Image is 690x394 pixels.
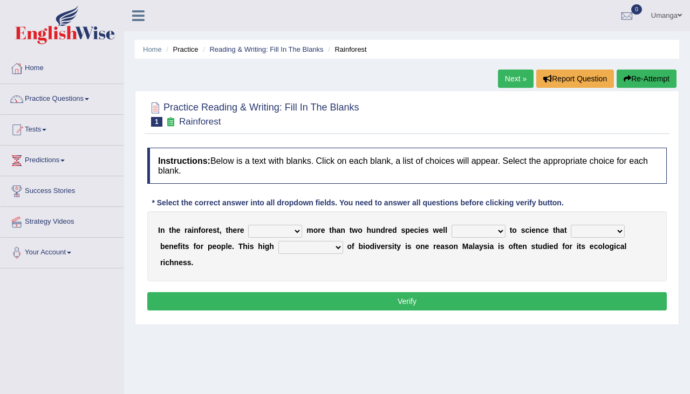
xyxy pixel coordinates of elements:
[462,242,469,251] b: M
[521,226,525,234] b: s
[347,242,352,251] b: o
[196,242,201,251] b: o
[392,226,397,234] b: d
[631,4,642,15] span: 0
[488,242,490,251] b: i
[405,226,410,234] b: p
[544,226,549,234] b: e
[407,242,412,251] b: s
[1,207,124,234] a: Strategy Videos
[475,242,479,251] b: a
[180,242,182,251] b: i
[516,242,518,251] b: t
[418,226,420,234] b: i
[178,242,181,251] b: f
[185,242,189,251] b: s
[420,242,425,251] b: n
[617,70,677,88] button: Re-Attempt
[174,242,178,251] b: e
[454,242,459,251] b: n
[569,242,572,251] b: r
[212,242,216,251] b: e
[577,242,579,251] b: i
[160,226,165,234] b: n
[513,242,516,251] b: f
[165,117,176,127] small: Exam occurring question
[509,242,514,251] b: o
[232,242,234,251] b: .
[208,226,213,234] b: e
[350,226,352,234] b: t
[510,226,513,234] b: t
[216,242,221,251] b: o
[226,226,228,234] b: t
[147,292,667,310] button: Verify
[397,242,401,251] b: y
[182,242,185,251] b: t
[479,242,483,251] b: y
[233,226,237,234] b: e
[363,242,365,251] b: i
[248,242,250,251] b: i
[158,156,210,165] b: Instructions:
[388,242,392,251] b: s
[194,226,199,234] b: n
[590,242,594,251] b: e
[238,242,243,251] b: T
[415,242,420,251] b: o
[620,242,625,251] b: a
[560,226,564,234] b: a
[547,242,549,251] b: i
[536,70,614,88] button: Report Question
[609,242,614,251] b: g
[179,116,221,127] small: Rainforest
[549,242,554,251] b: e
[221,242,226,251] b: p
[436,242,441,251] b: e
[174,258,179,267] b: n
[201,242,203,251] b: r
[226,242,228,251] b: l
[318,226,320,234] b: r
[420,226,425,234] b: e
[352,242,354,251] b: f
[265,242,270,251] b: g
[377,242,381,251] b: v
[553,226,556,234] b: t
[425,226,429,234] b: s
[201,226,206,234] b: o
[237,226,240,234] b: r
[151,117,162,127] span: 1
[188,226,192,234] b: a
[594,242,598,251] b: c
[340,226,345,234] b: n
[365,242,370,251] b: o
[394,242,397,251] b: t
[401,226,405,234] b: s
[147,148,667,184] h4: Below is a text with blanks. Click on each blank, a list of choices will appear. Select the appro...
[498,242,500,251] b: i
[240,226,244,234] b: e
[1,53,124,80] a: Home
[439,226,443,234] b: e
[371,226,376,234] b: u
[1,238,124,265] a: Your Account
[321,226,325,234] b: e
[163,258,165,267] b: i
[385,226,388,234] b: r
[206,226,208,234] b: r
[332,226,337,234] b: h
[525,226,529,234] b: c
[147,100,359,127] h2: Practice Reading & Writing: Fill In The Blanks
[614,242,616,251] b: i
[624,242,626,251] b: l
[536,226,541,234] b: n
[500,242,504,251] b: s
[147,197,568,209] div: * Select the correct answer into all dropdown fields. You need to answer all questions before cli...
[531,226,536,234] b: e
[518,242,522,251] b: e
[258,242,263,251] b: h
[143,45,162,53] a: Home
[440,242,445,251] b: a
[165,242,169,251] b: e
